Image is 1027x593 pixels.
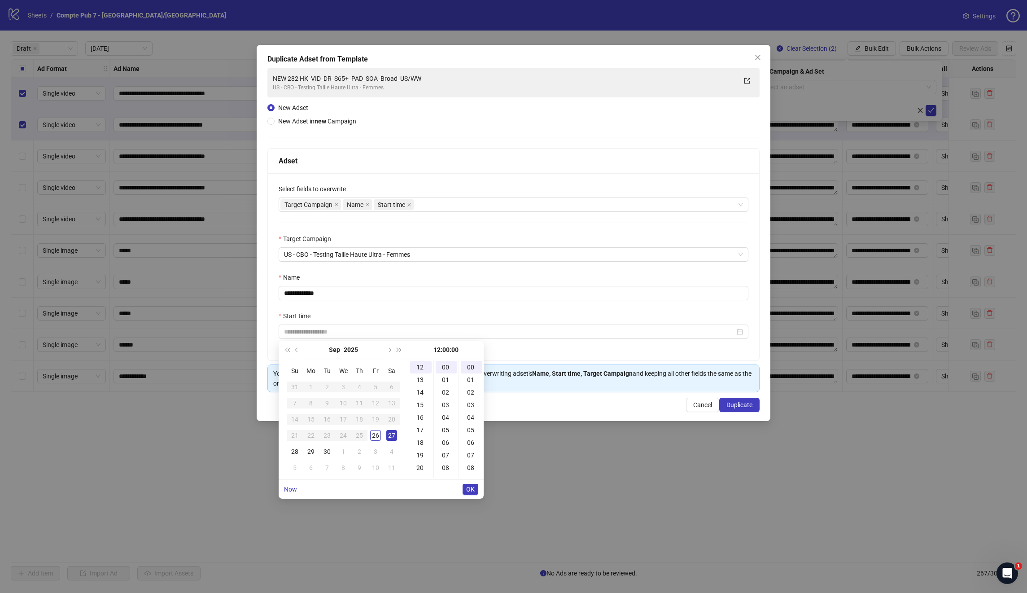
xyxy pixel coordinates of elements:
[384,411,400,427] td: 2025-09-20
[996,562,1018,584] iframe: Intercom live chat
[351,444,367,460] td: 2025-10-02
[354,414,365,425] div: 18
[367,363,384,379] th: Fr
[322,398,332,409] div: 9
[354,430,365,441] div: 25
[436,361,457,373] div: 00
[319,411,335,427] td: 2025-09-16
[279,311,316,321] label: Start time
[386,382,397,392] div: 6
[335,444,351,460] td: 2025-10-01
[370,462,381,473] div: 10
[289,446,300,457] div: 28
[367,395,384,411] td: 2025-09-12
[384,460,400,476] td: 2025-10-11
[719,398,760,412] button: Duplicate
[686,398,719,412] button: Cancel
[322,462,332,473] div: 7
[343,199,372,210] span: Name
[303,379,319,395] td: 2025-09-01
[367,379,384,395] td: 2025-09-05
[347,200,363,210] span: Name
[338,398,349,409] div: 10
[367,411,384,427] td: 2025-09-19
[287,444,303,460] td: 2025-09-28
[319,363,335,379] th: Tu
[287,395,303,411] td: 2025-09-07
[335,363,351,379] th: We
[303,395,319,411] td: 2025-09-08
[436,436,457,449] div: 06
[335,427,351,444] td: 2025-09-24
[335,460,351,476] td: 2025-10-08
[407,202,411,207] span: close
[461,361,482,373] div: 00
[386,446,397,457] div: 4
[319,460,335,476] td: 2025-10-07
[315,118,326,125] strong: new
[410,386,432,399] div: 14
[410,424,432,436] div: 17
[319,427,335,444] td: 2025-09-23
[351,363,367,379] th: Th
[367,427,384,444] td: 2025-09-26
[354,462,365,473] div: 9
[410,461,432,474] div: 20
[334,202,339,207] span: close
[306,398,316,409] div: 8
[370,398,381,409] div: 12
[319,444,335,460] td: 2025-09-30
[384,341,394,359] button: Next month (PageDown)
[338,430,349,441] div: 24
[384,395,400,411] td: 2025-09-13
[410,436,432,449] div: 18
[461,449,482,461] div: 07
[461,411,482,424] div: 04
[287,363,303,379] th: Su
[279,155,748,167] div: Adset
[436,474,457,487] div: 09
[284,248,743,261] span: US - CBO - Testing Taille Haute Ultra - Femmes
[410,449,432,461] div: 19
[1015,562,1022,570] span: 1
[335,411,351,427] td: 2025-09-17
[367,460,384,476] td: 2025-10-10
[284,486,297,493] a: Now
[319,379,335,395] td: 2025-09-02
[306,462,316,473] div: 6
[384,427,400,444] td: 2025-09-27
[754,54,761,61] span: close
[751,50,765,65] button: Close
[726,401,752,409] span: Duplicate
[329,341,340,359] button: Choose a month
[273,83,736,92] div: US - CBO - Testing Taille Haute Ultra - Femmes
[322,414,332,425] div: 16
[436,461,457,474] div: 08
[287,411,303,427] td: 2025-09-14
[384,379,400,395] td: 2025-09-06
[279,272,305,282] label: Name
[384,444,400,460] td: 2025-10-04
[289,462,300,473] div: 5
[319,395,335,411] td: 2025-09-09
[289,430,300,441] div: 21
[284,327,735,337] input: Start time
[461,474,482,487] div: 09
[370,382,381,392] div: 5
[412,341,480,359] div: 12:00:00
[354,398,365,409] div: 11
[303,444,319,460] td: 2025-09-29
[370,446,381,457] div: 3
[284,200,332,210] span: Target Campaign
[338,446,349,457] div: 1
[344,341,358,359] button: Choose a year
[338,414,349,425] div: 17
[461,373,482,386] div: 01
[386,462,397,473] div: 11
[410,373,432,386] div: 13
[279,286,748,300] input: Name
[466,486,475,493] span: OK
[461,461,482,474] div: 08
[303,427,319,444] td: 2025-09-22
[278,104,308,111] span: New Adset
